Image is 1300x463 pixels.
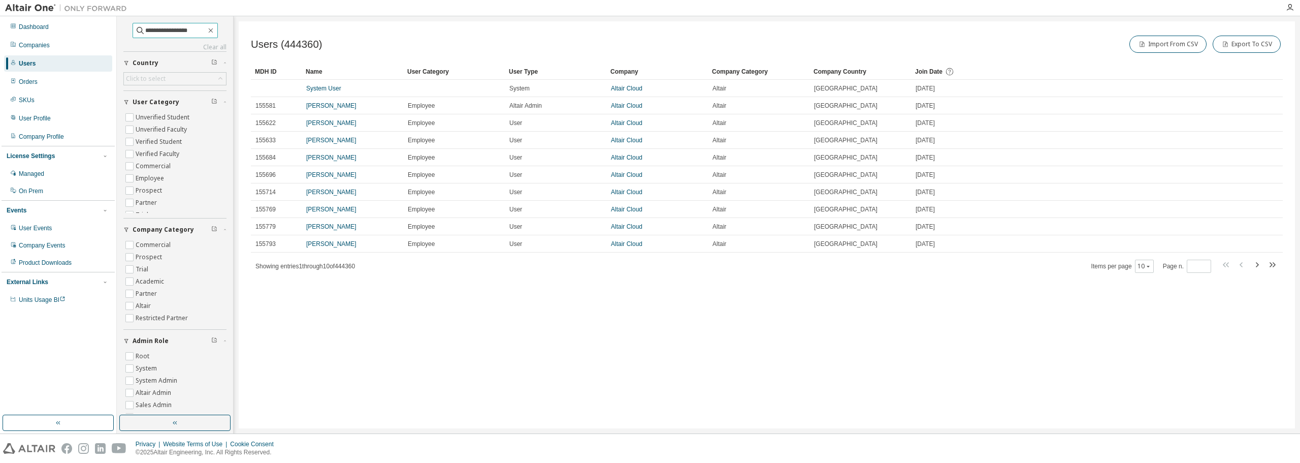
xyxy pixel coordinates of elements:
label: Inside Sales [136,411,173,423]
a: Altair Cloud [611,189,642,196]
span: [GEOGRAPHIC_DATA] [814,171,877,179]
img: facebook.svg [61,443,72,454]
span: [DATE] [916,84,935,92]
div: User Profile [19,114,51,122]
a: Altair Cloud [611,119,642,127]
div: User Type [509,64,602,80]
span: [DATE] [916,153,935,162]
span: Units Usage BI [19,296,66,303]
span: Clear filter [211,337,217,345]
a: [PERSON_NAME] [306,137,356,144]
span: [GEOGRAPHIC_DATA] [814,223,877,231]
div: Company Profile [19,133,64,141]
span: Employee [408,223,435,231]
div: Click to select [126,75,166,83]
button: Import From CSV [1129,36,1207,53]
label: Unverified Student [136,111,191,124]
div: Company [610,64,704,80]
span: User [509,136,522,144]
img: youtube.svg [112,443,126,454]
button: Export To CSV [1213,36,1281,53]
label: Partner [136,288,159,300]
div: Company Events [19,241,65,250]
span: User [509,119,522,127]
span: User [509,171,522,179]
span: [DATE] [916,102,935,110]
span: Altair [712,171,726,179]
a: [PERSON_NAME] [306,154,356,161]
a: Altair Cloud [611,154,642,161]
label: Altair Admin [136,387,173,399]
div: Companies [19,41,50,49]
div: Events [7,206,26,214]
span: Join Date [915,68,942,75]
div: Name [306,64,399,80]
button: Country [123,52,226,74]
label: Employee [136,172,166,184]
div: MDH ID [255,64,298,80]
div: Company Category [712,64,805,80]
label: System [136,362,159,375]
button: Company Category [123,219,226,241]
div: Click to select [124,73,226,85]
span: User [509,153,522,162]
div: Orders [19,78,38,86]
span: [DATE] [916,188,935,196]
span: Employee [408,240,435,248]
span: Employee [408,136,435,144]
span: Clear filter [211,226,217,234]
img: altair_logo.svg [3,443,55,454]
span: Altair [712,84,726,92]
label: Commercial [136,239,173,251]
div: SKUs [19,96,35,104]
span: 155622 [255,119,276,127]
span: System [509,84,530,92]
span: Admin Role [133,337,169,345]
span: Items per page [1091,260,1154,273]
span: [GEOGRAPHIC_DATA] [814,119,877,127]
span: Company Category [133,226,194,234]
a: Altair Cloud [611,85,642,92]
a: Altair Cloud [611,206,642,213]
div: Cookie Consent [230,440,279,448]
div: Privacy [136,440,163,448]
span: User Category [133,98,179,106]
span: Clear filter [211,59,217,67]
label: Commercial [136,160,173,172]
span: Altair [712,188,726,196]
span: Employee [408,153,435,162]
span: User [509,205,522,213]
a: [PERSON_NAME] [306,171,356,178]
a: Altair Cloud [611,223,642,230]
div: Users [19,59,36,68]
span: [DATE] [916,205,935,213]
a: Altair Cloud [611,137,642,144]
p: © 2025 Altair Engineering, Inc. All Rights Reserved. [136,448,280,457]
a: [PERSON_NAME] [306,119,356,127]
span: [GEOGRAPHIC_DATA] [814,84,877,92]
span: [DATE] [916,136,935,144]
span: User [509,223,522,231]
div: On Prem [19,187,43,195]
span: 155684 [255,153,276,162]
span: [GEOGRAPHIC_DATA] [814,240,877,248]
a: Altair Cloud [611,102,642,109]
label: Verified Student [136,136,184,148]
img: linkedin.svg [95,443,106,454]
span: [GEOGRAPHIC_DATA] [814,153,877,162]
label: Sales Admin [136,399,174,411]
div: Managed [19,170,44,178]
button: User Category [123,91,226,113]
span: Employee [408,102,435,110]
span: [DATE] [916,223,935,231]
label: Prospect [136,184,164,197]
span: 155581 [255,102,276,110]
span: Showing entries 1 through 10 of 444360 [255,263,355,270]
label: Verified Faculty [136,148,181,160]
span: Altair Admin [509,102,542,110]
span: Country [133,59,158,67]
span: [GEOGRAPHIC_DATA] [814,188,877,196]
span: Employee [408,171,435,179]
label: Trial [136,263,150,275]
a: Clear all [123,43,226,51]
